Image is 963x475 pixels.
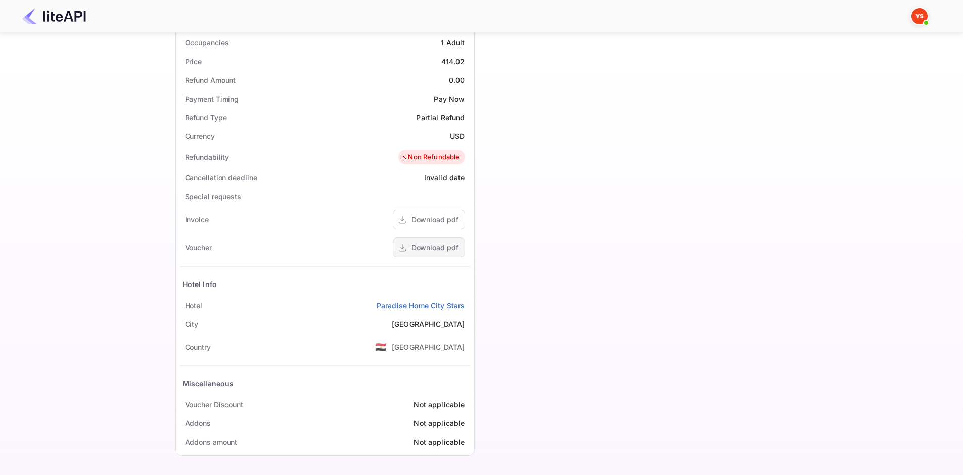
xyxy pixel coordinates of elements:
div: [GEOGRAPHIC_DATA] [392,319,465,329]
span: United States [375,338,387,356]
div: Miscellaneous [182,378,234,389]
div: Download pdf [411,242,458,253]
div: Non Refundable [401,152,460,162]
div: Invalid date [424,172,465,183]
div: 0.00 [449,75,465,85]
div: 1 Adult [441,37,465,48]
div: Not applicable [414,399,465,410]
div: Voucher Discount [185,399,243,410]
div: Refundability [185,152,230,162]
div: Currency [185,131,215,141]
img: Yandex Support [911,8,928,24]
div: Voucher [185,242,212,253]
div: Addons [185,418,211,429]
div: Price [185,56,202,67]
div: Occupancies [185,37,229,48]
img: LiteAPI Logo [22,8,86,24]
div: Cancellation deadline [185,172,257,183]
div: Special requests [185,191,241,202]
div: Download pdf [411,214,458,225]
div: Pay Now [434,93,465,104]
div: Addons amount [185,437,238,447]
div: Partial Refund [416,112,465,123]
div: 414.02 [441,56,465,67]
a: Paradise Home City Stars [377,300,465,311]
div: Invoice [185,214,209,225]
div: Hotel Info [182,279,217,290]
div: Hotel [185,300,203,311]
div: Refund Amount [185,75,236,85]
div: Not applicable [414,437,465,447]
div: USD [450,131,465,141]
div: Not applicable [414,418,465,429]
div: Payment Timing [185,93,239,104]
div: [GEOGRAPHIC_DATA] [392,342,465,352]
div: Refund Type [185,112,227,123]
div: Country [185,342,211,352]
div: City [185,319,199,329]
